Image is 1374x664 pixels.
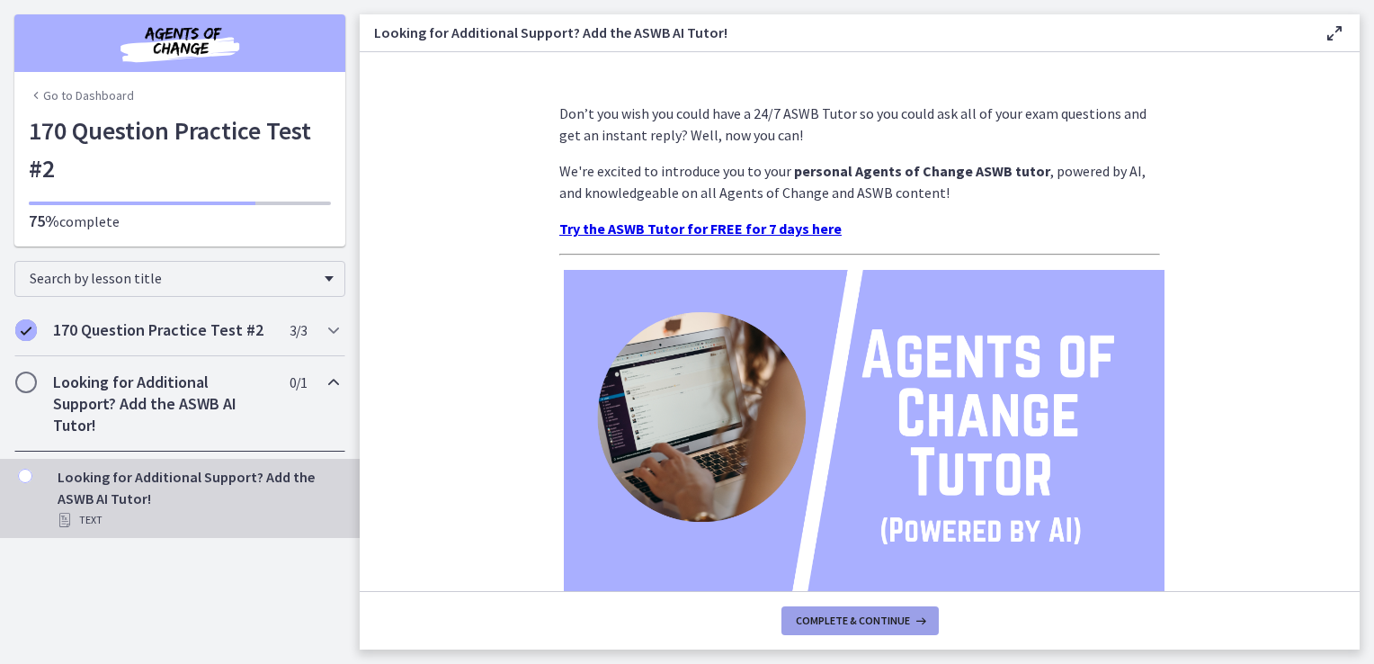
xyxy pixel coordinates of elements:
[796,614,910,628] span: Complete & continue
[290,319,307,341] span: 3 / 3
[564,270,1164,611] img: Agents_of_Change_Tutor.png
[794,162,1050,180] strong: personal Agents of Change ASWB tutor
[781,606,939,635] button: Complete & continue
[30,269,316,287] span: Search by lesson title
[58,509,338,531] div: Text
[29,86,134,104] a: Go to Dashboard
[53,319,272,341] h2: 170 Question Practice Test #2
[15,319,37,341] i: Completed
[559,103,1160,146] p: Don’t you wish you could have a 24/7 ASWB Tutor so you could ask all of your exam questions and g...
[374,22,1295,43] h3: Looking for Additional Support? Add the ASWB AI Tutor!
[14,261,345,297] div: Search by lesson title
[58,466,338,531] div: Looking for Additional Support? Add the ASWB AI Tutor!
[53,372,272,436] h2: Looking for Additional Support? Add the ASWB AI Tutor!
[29,211,59,231] span: 75%
[29,211,331,232] p: complete
[559,220,842,238] a: Try the ASWB Tutor for FREE for 7 days here
[559,160,1160,203] p: We're excited to introduce you to your , powered by AI, and knowledgeable on all Agents of Change...
[29,112,331,187] h1: 170 Question Practice Test #2
[72,22,288,65] img: Agents of Change
[290,372,307,393] span: 0 / 1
